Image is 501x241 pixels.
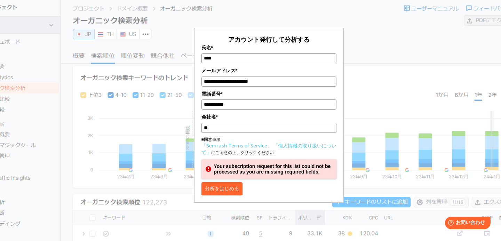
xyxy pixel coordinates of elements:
div: Your subscription request for this list could not be processed as you are missing required fields. [201,159,336,179]
a: 「Semrush Terms of Service」 [201,142,272,149]
label: 電話番号* [201,90,336,98]
label: メールアドレス* [201,67,336,74]
iframe: Help widget launcher [439,214,493,233]
a: 「個人情報の取り扱いについて」 [201,142,336,155]
p: ■同意事項 にご同意の上、クリックください [201,136,336,156]
span: アカウント発行して分析する [228,35,310,43]
button: 分析をはじめる [201,182,242,195]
